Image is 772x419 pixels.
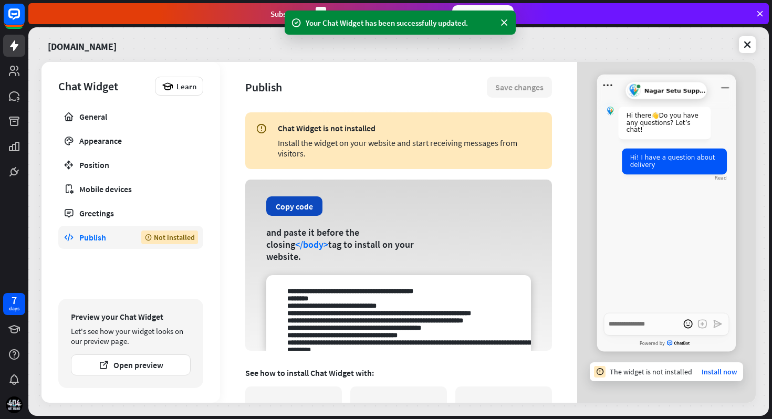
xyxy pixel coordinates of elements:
div: Appearance [79,135,182,146]
div: Publish [79,232,126,243]
span: </body> [295,238,328,250]
span: Hi there 👋 Do you have any questions? Let’s chat! [627,112,698,133]
div: Greetings [79,208,182,218]
div: 3 [316,7,326,21]
span: Learn [176,81,196,91]
span: Hi! I have a question about delivery [630,154,715,169]
div: days [9,305,19,312]
a: Appearance [58,129,203,152]
div: Subscribe now [452,5,514,22]
span: Nagar Setu Support [644,87,707,94]
div: Chat Widget [58,79,150,93]
button: open emoji picker [681,317,695,331]
img: Agent's avatar [606,107,615,116]
div: Publish [245,80,487,95]
a: General [58,105,203,128]
div: Not installed [141,231,198,244]
button: Open LiveChat chat widget [8,4,40,36]
div: Position [79,160,182,170]
button: Minimize window [718,78,732,92]
button: Add an attachment [695,317,710,331]
div: 7 [12,296,17,305]
a: 7 days [3,293,25,315]
a: Greetings [58,202,203,225]
button: Save changes [487,77,552,98]
a: Position [58,153,203,176]
span: ChatBot [667,341,693,347]
div: See how to install Chat Widget with: [245,368,552,378]
a: Install now [702,367,737,376]
a: Mobile devices [58,177,203,201]
div: Chat Widget is not installed [278,123,541,133]
div: Preview your Chat Widget [71,311,191,322]
a: Publish Not installed [58,226,203,249]
span: Powered by [640,341,665,346]
div: The widget is not installed [610,367,692,376]
div: Subscribe in days to get your first month for $1 [270,7,444,21]
div: Read [715,175,727,181]
div: General [79,111,182,122]
div: Your Chat Widget has been successfully updated. [306,17,495,28]
button: Copy code [266,196,322,216]
div: Mobile devices [79,184,182,194]
button: Open preview [71,354,191,375]
a: Powered byChatBot [597,337,736,350]
button: Send a message [711,317,725,331]
div: and paste it before the closing tag to install on your website. [266,226,421,263]
button: Open menu [601,78,615,92]
div: Current agent's avatarNagar Setu Support [625,82,707,100]
div: Install the widget on your website and start receiving messages from visitors. [278,138,541,159]
a: [DOMAIN_NAME] [48,34,117,56]
textarea: Write a message… [604,313,729,336]
img: Current agent's avatar [628,85,641,97]
div: Let's see how your widget looks on our preview page. [71,326,191,346]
